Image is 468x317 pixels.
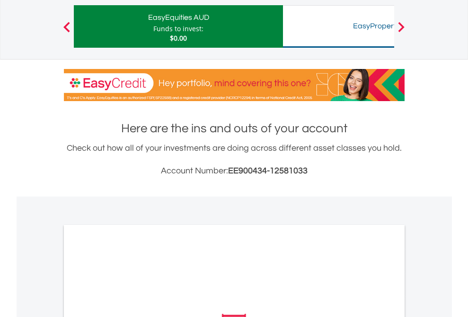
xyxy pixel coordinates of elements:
[64,142,405,178] div: Check out how all of your investments are doing across different asset classes you hold.
[170,34,187,43] span: $0.00
[64,120,405,137] h1: Here are the ins and outs of your account
[392,26,411,36] button: Next
[64,69,405,101] img: EasyCredit Promotion Banner
[153,24,203,34] div: Funds to invest:
[79,11,277,24] div: EasyEquities AUD
[228,166,308,175] span: EE900434-12581033
[64,164,405,178] h3: Account Number:
[57,26,76,36] button: Previous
